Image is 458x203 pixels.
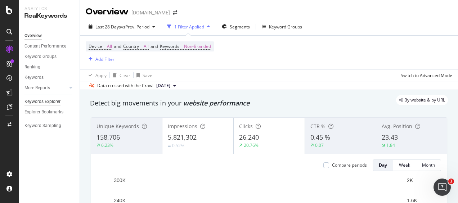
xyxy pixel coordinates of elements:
[168,145,171,147] img: Equal
[103,43,106,49] span: =
[86,6,129,18] div: Overview
[393,159,416,171] button: Week
[230,24,250,30] span: Segments
[398,69,452,81] button: Switch to Advanced Mode
[86,55,114,63] button: Add Filter
[24,84,67,92] a: More Reports
[95,56,114,62] div: Add Filter
[120,72,130,78] div: Clear
[123,43,139,49] span: Country
[164,21,213,32] button: 1 Filter Applied
[101,142,113,148] div: 6.23%
[315,142,324,148] div: 0.07
[373,159,393,171] button: Day
[24,98,75,105] a: Keywords Explorer
[97,82,153,89] div: Data crossed with the Crawl
[168,133,197,141] span: 5,821,302
[269,24,302,30] div: Keyword Groups
[386,142,395,148] div: 1.84
[382,133,398,141] span: 23.43
[24,122,61,130] div: Keyword Sampling
[173,10,177,15] div: arrow-right-arrow-left
[24,98,60,105] div: Keywords Explorer
[24,6,74,12] div: Analytics
[239,133,259,141] span: 26,240
[24,32,75,40] a: Overview
[168,123,197,130] span: Impressions
[180,43,183,49] span: =
[244,142,259,148] div: 20.76%
[24,42,66,50] div: Content Performance
[404,98,445,102] span: By website & by URL
[379,162,387,168] div: Day
[422,162,435,168] div: Month
[160,43,179,49] span: Keywords
[95,72,107,78] div: Apply
[259,21,305,32] button: Keyword Groups
[144,41,149,51] span: All
[399,162,410,168] div: Week
[24,74,75,81] a: Keywords
[151,43,158,49] span: and
[24,108,63,116] div: Explorer Bookmarks
[153,81,179,90] button: [DATE]
[24,74,44,81] div: Keywords
[416,159,441,171] button: Month
[396,95,448,105] div: legacy label
[24,122,75,130] a: Keyword Sampling
[24,63,40,71] div: Ranking
[434,179,451,196] iframe: Intercom live chat
[24,12,74,20] div: RealKeywords
[24,53,75,60] a: Keyword Groups
[114,43,121,49] span: and
[110,69,130,81] button: Clear
[156,82,170,89] span: 2025 Sep. 8th
[239,123,253,130] span: Clicks
[448,179,454,184] span: 1
[114,177,126,183] text: 300K
[107,41,112,51] span: All
[140,43,143,49] span: =
[86,69,107,81] button: Apply
[96,133,120,141] span: 158,706
[24,84,50,92] div: More Reports
[95,24,121,30] span: Last 28 Days
[172,143,184,149] div: 0.52%
[24,108,75,116] a: Explorer Bookmarks
[310,123,325,130] span: CTR %
[96,123,139,130] span: Unique Keywords
[310,133,330,141] span: 0.45 %
[121,24,149,30] span: vs Prev. Period
[24,53,57,60] div: Keyword Groups
[134,69,152,81] button: Save
[219,21,253,32] button: Segments
[174,24,204,30] div: 1 Filter Applied
[382,123,412,130] span: Avg. Position
[407,177,413,183] text: 2K
[401,72,452,78] div: Switch to Advanced Mode
[24,32,42,40] div: Overview
[24,63,75,71] a: Ranking
[131,9,170,16] div: [DOMAIN_NAME]
[24,42,75,50] a: Content Performance
[86,21,158,32] button: Last 28 DaysvsPrev. Period
[143,72,152,78] div: Save
[332,162,367,168] div: Compare periods
[184,41,211,51] span: Non-Branded
[89,43,102,49] span: Device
